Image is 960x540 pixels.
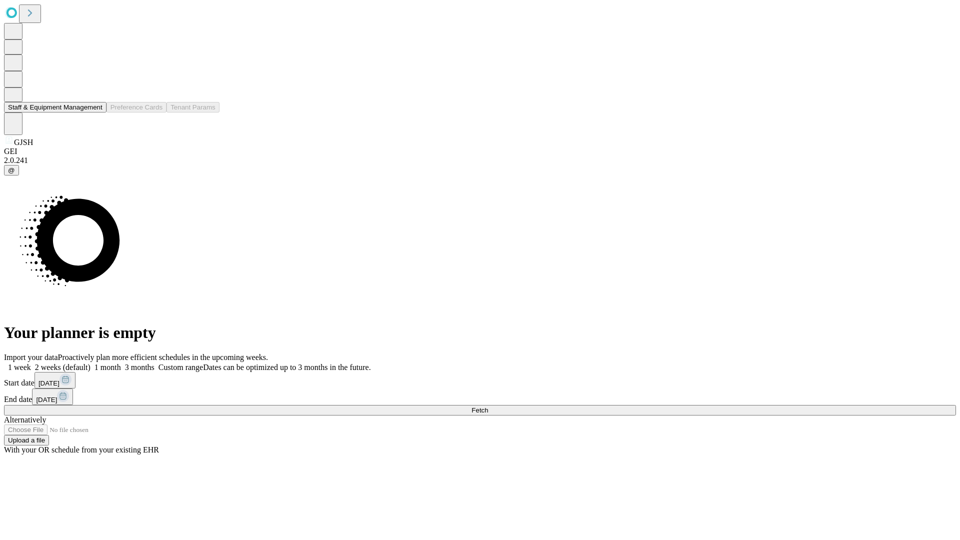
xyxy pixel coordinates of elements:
span: 1 month [94,363,121,371]
span: [DATE] [36,396,57,403]
button: Preference Cards [106,102,166,112]
button: Fetch [4,405,956,415]
span: Dates can be optimized up to 3 months in the future. [203,363,370,371]
span: Fetch [471,406,488,414]
span: @ [8,166,15,174]
button: @ [4,165,19,175]
span: Proactively plan more efficient schedules in the upcoming weeks. [58,353,268,361]
button: [DATE] [32,388,73,405]
span: Custom range [158,363,203,371]
button: Tenant Params [166,102,219,112]
span: 3 months [125,363,154,371]
span: 2 weeks (default) [35,363,90,371]
button: Upload a file [4,435,49,445]
button: [DATE] [34,372,75,388]
span: GJSH [14,138,33,146]
span: With your OR schedule from your existing EHR [4,445,159,454]
span: [DATE] [38,379,59,387]
div: End date [4,388,956,405]
h1: Your planner is empty [4,323,956,342]
div: GEI [4,147,956,156]
span: Alternatively [4,415,46,424]
div: 2.0.241 [4,156,956,165]
span: 1 week [8,363,31,371]
div: Start date [4,372,956,388]
span: Import your data [4,353,58,361]
button: Staff & Equipment Management [4,102,106,112]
